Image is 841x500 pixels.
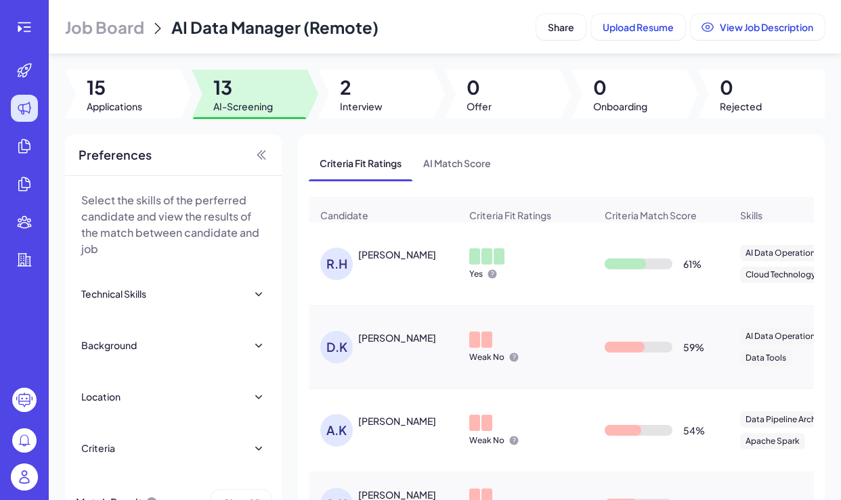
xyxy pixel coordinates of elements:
[11,463,38,491] img: user_logo.png
[683,340,704,354] div: 59 %
[740,245,825,261] div: AI Data Operations
[81,287,146,300] div: Technical Skills
[358,331,436,344] div: Durga Kotha
[720,75,762,99] span: 0
[691,14,825,40] button: View Job Description
[591,14,685,40] button: Upload Resume
[467,99,492,113] span: Offer
[603,21,674,33] span: Upload Resume
[213,99,273,113] span: AI-Screening
[593,99,647,113] span: Onboarding
[309,145,412,181] span: Criteria Fit Ratings
[469,435,504,446] p: Weak No
[740,208,762,222] span: Skills
[548,21,574,33] span: Share
[81,192,265,257] p: Select the skills of the perferred candidate and view the results of the match between candidate ...
[81,390,121,403] div: Location
[320,208,368,222] span: Candidate
[469,352,504,363] p: Weak No
[81,441,115,455] div: Criteria
[358,248,436,261] div: Roger Hukkeri
[87,75,142,99] span: 15
[320,248,353,280] div: R.H
[87,99,142,113] span: Applications
[469,208,551,222] span: Criteria Fit Ratings
[740,433,805,449] div: Apache Spark
[320,331,353,363] div: D.K
[593,75,647,99] span: 0
[605,208,697,222] span: Criteria Match Score
[536,14,586,40] button: Share
[469,269,483,279] p: Yes
[171,17,379,37] span: AI Data Manager (Remote)
[340,75,383,99] span: 2
[740,350,792,366] div: Data Tools
[65,16,144,38] span: Job Board
[79,145,152,164] span: Preferences
[683,424,705,437] div: 54 %
[340,99,383,113] span: Interview
[213,75,273,99] span: 13
[81,338,137,352] div: Background
[683,257,702,271] div: 61 %
[720,21,813,33] span: View Job Description
[467,75,492,99] span: 0
[740,267,821,283] div: Cloud Technology
[412,145,502,181] span: AI Match Score
[720,99,762,113] span: Rejected
[740,328,825,344] div: AI Data Operations
[358,414,436,428] div: Amita Kanaparthi
[320,414,353,447] div: A.K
